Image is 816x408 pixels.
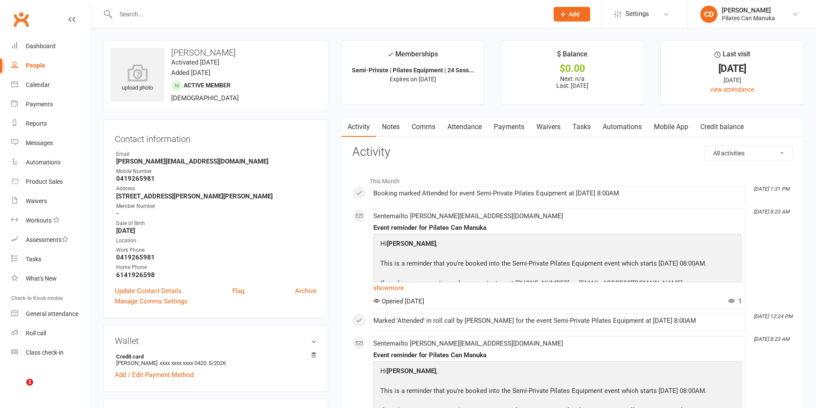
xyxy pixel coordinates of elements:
[26,236,68,243] div: Assessments
[373,340,563,347] span: Sent email to [PERSON_NAME][EMAIL_ADDRESS][DOMAIN_NAME]
[116,150,317,158] div: Email
[295,286,317,296] a: Archive
[26,178,63,185] div: Product Sales
[722,6,775,14] div: [PERSON_NAME]
[11,269,91,288] a: What's New
[209,360,226,366] span: 5/2026
[530,117,567,137] a: Waivers
[160,360,206,366] span: xxxx xxxx xxxx 0420
[116,263,317,272] div: Home Phone
[668,75,796,85] div: [DATE]
[116,219,317,228] div: Date of Birth
[116,237,317,245] div: Location
[754,209,789,215] i: [DATE] 8:23 AM
[378,238,709,251] p: Hi ,
[26,101,53,108] div: Payments
[115,336,317,346] h3: Wallet
[26,81,50,88] div: Calendar
[378,258,709,271] p: This is a reminder that you're booked into the Semi-Private Pilates Equipment event which starts ...
[390,76,436,83] span: Expires on [DATE]
[116,210,317,217] strong: -
[26,256,41,263] div: Tasks
[11,172,91,192] a: Product Sales
[700,6,717,23] div: CD
[441,117,488,137] a: Attendance
[116,353,312,360] strong: Credit card
[554,7,590,22] button: Add
[115,286,182,296] a: Update Contact Details
[11,56,91,75] a: People
[9,379,29,399] iframe: Intercom live chat
[116,185,317,193] div: Address
[694,117,750,137] a: Credit balance
[115,370,194,380] a: Add / Edit Payment Method
[378,366,709,378] p: Hi ,
[26,310,78,317] div: General attendance
[754,313,792,319] i: [DATE] 12:24 PM
[184,82,231,89] span: Active member
[26,198,47,204] div: Waivers
[11,192,91,211] a: Waivers
[116,227,317,235] strong: [DATE]
[113,8,542,20] input: Search...
[116,271,317,279] strong: 6141926598
[232,286,244,296] a: Flag
[11,133,91,153] a: Messages
[373,190,742,197] div: Booking marked Attended for event Semi-Private Pilates Equipment at [DATE] 8:00AM
[373,212,563,220] span: Sent email to [PERSON_NAME][EMAIL_ADDRESS][DOMAIN_NAME]
[111,48,321,57] h3: [PERSON_NAME]
[509,75,636,89] p: Next: n/a Last: [DATE]
[26,43,55,49] div: Dashboard
[378,278,709,291] p: If you have any questions please contact us at [PHONE_NUMBER] or [EMAIL_ADDRESS][DOMAIN_NAME].
[11,114,91,133] a: Reports
[648,117,694,137] a: Mobile App
[714,49,750,64] div: Last visit
[557,49,588,64] div: $ Balance
[11,250,91,269] a: Tasks
[488,117,530,137] a: Payments
[373,224,742,232] div: Event reminder for Pilates Can Manuka
[11,343,91,362] a: Class kiosk mode
[26,62,45,69] div: People
[116,192,317,200] strong: [STREET_ADDRESS][PERSON_NAME][PERSON_NAME]
[116,202,317,210] div: Member Number
[378,386,709,398] p: This is a reminder that you're booked into the Semi-Private Pilates Equipment event which starts ...
[171,94,239,102] span: [DEMOGRAPHIC_DATA]
[116,167,317,176] div: Mobile Number
[116,246,317,254] div: Work Phone
[754,336,789,342] i: [DATE] 8:23 AM
[26,349,64,356] div: Class check-in
[373,352,742,359] div: Event reminder for Pilates Can Manuka
[387,367,436,375] strong: [PERSON_NAME]
[373,282,742,294] a: show more
[11,304,91,324] a: General attendance kiosk mode
[171,59,219,66] time: Activated [DATE]
[26,139,53,146] div: Messages
[115,131,317,144] h3: Contact information
[722,14,775,22] div: Pilates Can Manuka
[115,296,188,306] a: Manage Comms Settings
[116,158,317,165] strong: [PERSON_NAME][EMAIL_ADDRESS][DOMAIN_NAME]
[569,11,579,18] span: Add
[11,37,91,56] a: Dashboard
[26,159,61,166] div: Automations
[625,4,649,24] span: Settings
[11,324,91,343] a: Roll call
[352,172,793,186] li: This Month
[373,317,742,325] div: Marked 'Attended' in roll call by [PERSON_NAME] for the event Semi-Private Pilates Equipment at [...
[26,275,57,282] div: What's New
[11,95,91,114] a: Payments
[388,50,393,59] i: ✓
[352,145,793,159] h3: Activity
[26,379,33,386] span: 1
[115,352,317,368] li: [PERSON_NAME]
[11,230,91,250] a: Assessments
[388,49,438,65] div: Memberships
[116,175,317,182] strong: 0419265981
[387,240,436,247] strong: [PERSON_NAME]
[11,75,91,95] a: Calendar
[352,67,474,74] strong: Semi-Private | Pilates Equipment | 24 Sess...
[728,297,742,305] span: 1
[10,9,32,30] a: Clubworx
[710,86,754,93] a: view attendance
